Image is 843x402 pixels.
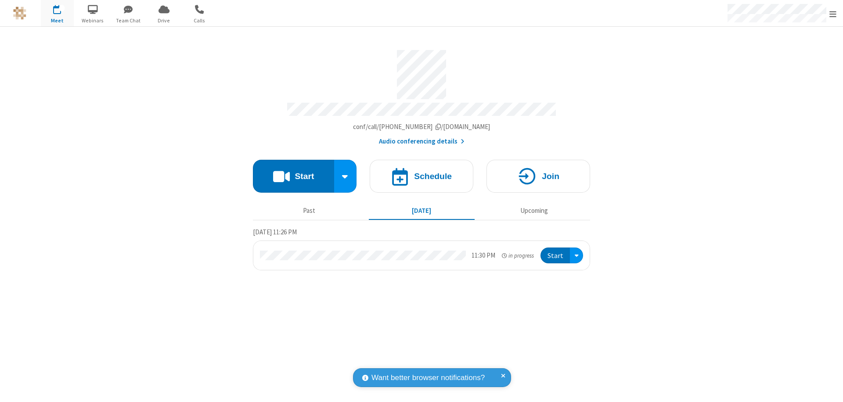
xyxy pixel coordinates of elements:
[370,160,473,193] button: Schedule
[414,172,452,180] h4: Schedule
[570,248,583,264] div: Open menu
[371,372,485,384] span: Want better browser notifications?
[59,5,65,11] div: 1
[540,248,570,264] button: Start
[41,17,74,25] span: Meet
[295,172,314,180] h4: Start
[379,136,465,147] button: Audio conferencing details
[183,17,216,25] span: Calls
[148,17,180,25] span: Drive
[253,160,334,193] button: Start
[253,227,590,271] section: Today's Meetings
[472,251,495,261] div: 11:30 PM
[13,7,26,20] img: QA Selenium DO NOT DELETE OR CHANGE
[256,202,362,219] button: Past
[353,122,490,132] button: Copy my meeting room linkCopy my meeting room link
[353,122,490,131] span: Copy my meeting room link
[486,160,590,193] button: Join
[253,228,297,236] span: [DATE] 11:26 PM
[502,251,534,260] em: in progress
[334,160,357,193] div: Start conference options
[481,202,587,219] button: Upcoming
[76,17,109,25] span: Webinars
[253,43,590,147] section: Account details
[112,17,145,25] span: Team Chat
[542,172,559,180] h4: Join
[369,202,475,219] button: [DATE]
